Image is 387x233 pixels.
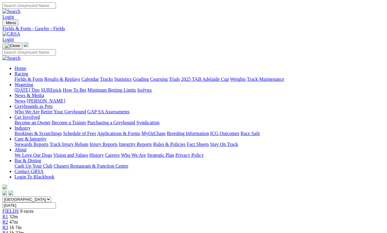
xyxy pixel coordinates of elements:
[15,158,41,163] a: Bar & Dining
[167,131,209,136] a: Breeding Information
[15,93,44,98] a: News & Media
[136,120,159,125] a: Syndication
[247,77,284,82] a: Track Maintenance
[89,142,118,147] a: Injury Reports
[15,87,40,93] a: [DATE] Tips
[2,202,56,209] input: Select date
[52,120,86,125] a: Become a Trainer
[181,77,229,82] a: 2025 TAB Adelaide Cup
[41,109,86,114] a: Retire Your Greyhound
[169,77,180,82] a: Trials
[2,225,8,230] a: R3
[24,42,28,47] img: logo-grsa-white.png
[2,55,21,61] img: Search
[15,98,25,103] a: News
[15,163,52,168] a: Cash Up Your Club
[2,14,14,19] a: Login
[147,153,174,158] a: Strategic Plan
[87,87,136,93] a: Minimum Betting Limits
[87,120,135,125] a: Purchasing a Greyhound
[15,174,54,179] a: Login To Blackbook
[9,219,18,225] span: 47m
[2,31,20,37] img: GRSA
[15,115,40,120] a: Get Involved
[187,142,209,147] a: Fact Sheets
[15,142,48,147] a: Stewards Reports
[15,82,33,87] a: Wagering
[240,131,260,136] a: Race Safe
[2,26,385,31] a: Fields & Form - Gawler - Fields
[121,153,146,158] a: Who We Are
[153,142,186,147] a: Rules & Policies
[230,77,246,82] a: Weights
[97,131,140,136] a: Applications & Forms
[15,120,385,125] div: Get Involved
[15,66,26,71] a: Home
[210,142,238,147] a: Stay On Track
[15,125,31,131] a: Industry
[8,190,13,195] img: twitter.svg
[141,131,166,136] a: MyOzChase
[15,153,52,158] a: We Love Our Dogs
[150,77,168,82] a: Coursing
[27,98,65,103] a: [PERSON_NAME]
[15,87,385,93] div: Wagering
[54,163,128,168] a: Chasers Restaurant & Function Centre
[20,209,34,214] span: 9 races
[105,153,120,158] a: Careers
[44,77,80,82] a: Results & Replays
[2,209,19,214] a: FIELDS
[5,43,20,48] img: Close
[15,131,62,136] a: Bookings & Scratchings
[89,153,104,158] a: History
[2,43,22,49] button: Toggle navigation
[53,153,88,158] a: Vision and Values
[119,142,152,147] a: Integrity Reports
[100,77,113,82] a: Tracks
[50,142,88,147] a: Track Injury Rebate
[2,20,18,26] button: Toggle navigation
[137,87,152,93] a: Isolynx
[2,219,8,225] a: R2
[2,184,7,189] img: logo-grsa-white.png
[87,109,130,114] a: GAP SA Assessments
[15,131,385,136] div: Industry
[2,214,8,219] a: R1
[15,153,385,158] div: About
[9,214,18,219] span: 32m
[15,109,385,115] div: Greyhounds as Pets
[15,142,385,147] div: Care & Integrity
[210,131,239,136] a: ICG Outcomes
[133,77,149,82] a: Grading
[15,169,44,174] a: Contact GRSA
[6,20,16,25] span: Menu
[15,77,385,82] div: Racing
[41,87,61,93] a: SUREpick
[63,87,86,93] a: How To Bet
[81,77,99,82] a: Calendar
[114,77,132,82] a: Statistics
[15,147,27,152] a: About
[15,120,50,125] a: Become an Owner
[15,98,385,104] div: News & Media
[15,71,28,76] a: Racing
[63,131,96,136] a: Schedule of Fees
[2,190,7,195] img: facebook.svg
[2,49,56,55] input: Search
[9,225,21,230] span: 1h 7m
[15,104,53,109] a: Greyhounds as Pets
[175,153,204,158] a: Privacy Policy
[15,77,43,82] a: Fields & Form
[2,37,14,42] a: Login
[15,136,47,141] a: Care & Integrity
[15,109,40,114] a: Who We Are
[15,163,385,169] div: Bar & Dining
[2,9,21,14] img: Search
[2,2,56,9] input: Search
